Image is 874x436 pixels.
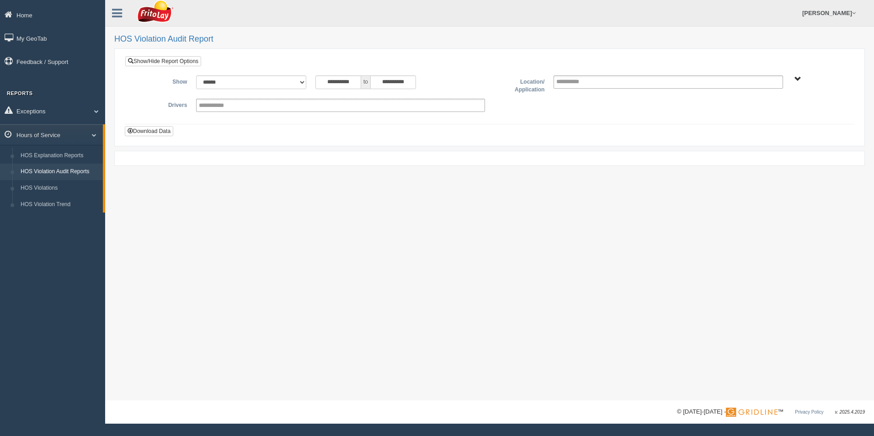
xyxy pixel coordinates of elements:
img: Gridline [726,408,778,417]
label: Location/ Application [490,75,549,94]
a: Show/Hide Report Options [125,56,201,66]
a: HOS Violation Audit Reports [16,164,103,180]
label: Show [132,75,192,86]
h2: HOS Violation Audit Report [114,35,865,44]
a: HOS Explanation Reports [16,148,103,164]
span: v. 2025.4.2019 [835,409,865,415]
a: Privacy Policy [795,409,823,415]
a: HOS Violations [16,180,103,197]
label: Drivers [132,99,192,110]
a: HOS Violation Trend [16,197,103,213]
div: © [DATE]-[DATE] - ™ [677,407,865,417]
button: Download Data [125,126,173,136]
span: to [361,75,370,89]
